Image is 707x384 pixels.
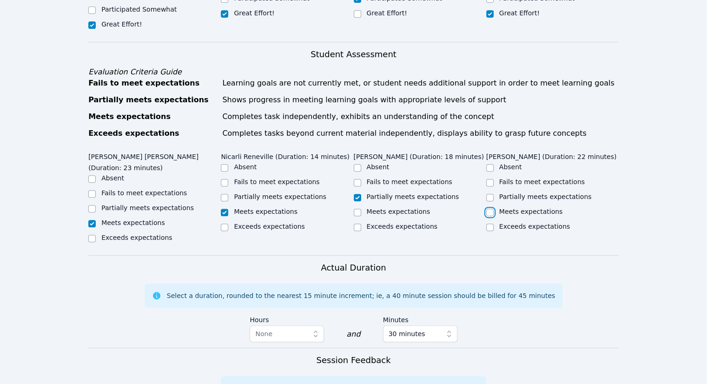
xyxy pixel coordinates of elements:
button: 30 minutes [383,325,457,342]
div: Meets expectations [88,111,217,122]
label: Meets expectations [367,208,430,215]
legend: Nicarli Reneville (Duration: 14 minutes) [221,148,350,162]
label: Absent [499,163,522,171]
label: Absent [234,163,257,171]
label: Minutes [383,311,457,325]
span: 30 minutes [389,328,425,339]
label: Meets expectations [499,208,563,215]
div: Shows progress in meeting learning goals with appropriate levels of support [222,94,619,106]
div: Evaluation Criteria Guide [88,66,619,78]
label: Great Effort! [367,9,407,17]
label: Partially meets expectations [234,193,326,200]
label: Fails to meet expectations [101,189,187,197]
legend: [PERSON_NAME] (Duration: 18 minutes) [354,148,484,162]
label: Participated Somewhat [101,6,177,13]
label: Partially meets expectations [101,204,194,212]
label: Hours [250,311,324,325]
div: Completes tasks beyond current material independently, displays ability to grasp future concepts [222,128,619,139]
span: None [255,330,272,338]
label: Exceeds expectations [367,223,437,230]
legend: [PERSON_NAME] (Duration: 22 minutes) [486,148,617,162]
label: Exceeds expectations [499,223,570,230]
div: Fails to meet expectations [88,78,217,89]
label: Great Effort! [101,20,142,28]
div: Completes task independently, exhibits an understanding of the concept [222,111,619,122]
label: Partially meets expectations [367,193,459,200]
label: Partially meets expectations [499,193,592,200]
div: Exceeds expectations [88,128,217,139]
div: and [346,329,360,340]
legend: [PERSON_NAME] [PERSON_NAME] (Duration: 23 minutes) [88,148,221,173]
label: Fails to meet expectations [234,178,319,185]
label: Exceeds expectations [234,223,304,230]
label: Meets expectations [101,219,165,226]
label: Fails to meet expectations [367,178,452,185]
h3: Student Assessment [88,48,619,61]
label: Absent [367,163,390,171]
div: Partially meets expectations [88,94,217,106]
div: Learning goals are not currently met, or student needs additional support in order to meet learni... [222,78,619,89]
div: Select a duration, rounded to the nearest 15 minute increment; ie, a 40 minute session should be ... [167,291,555,300]
h3: Session Feedback [316,354,390,367]
label: Fails to meet expectations [499,178,585,185]
label: Great Effort! [234,9,274,17]
button: None [250,325,324,342]
label: Exceeds expectations [101,234,172,241]
label: Great Effort! [499,9,540,17]
h3: Actual Duration [321,261,386,274]
label: Meets expectations [234,208,297,215]
label: Absent [101,174,124,182]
